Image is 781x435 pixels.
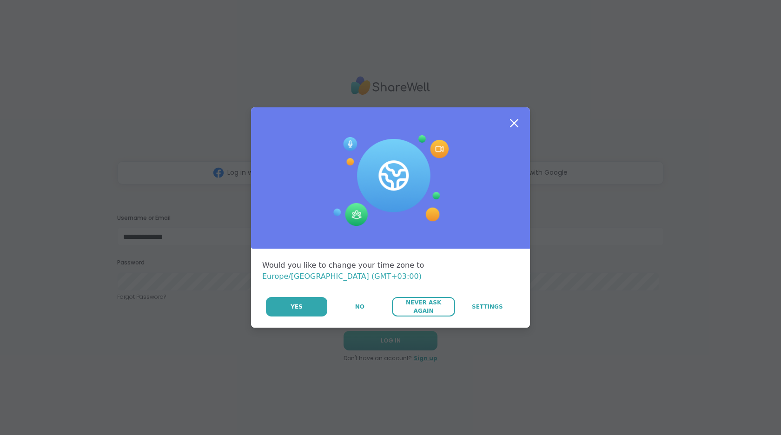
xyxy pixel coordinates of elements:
img: Session Experience [332,135,449,226]
span: Never Ask Again [397,298,450,315]
span: Yes [291,303,303,311]
span: Europe/[GEOGRAPHIC_DATA] (GMT+03:00) [262,272,422,281]
span: No [355,303,364,311]
div: Would you like to change your time zone to [262,260,519,282]
a: Settings [456,297,519,316]
button: Never Ask Again [392,297,455,316]
button: Yes [266,297,327,316]
span: Settings [472,303,503,311]
button: No [328,297,391,316]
